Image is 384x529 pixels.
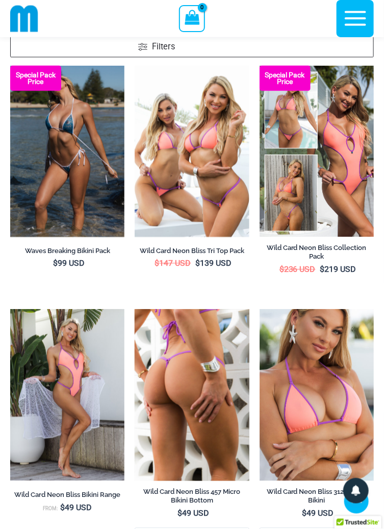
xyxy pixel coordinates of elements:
span: $ [302,509,306,518]
a: Wild Card Neon Bliss Bikini Range [10,491,124,503]
h2: Wild Card Neon Bliss Bikini Range [10,491,124,499]
span: Filters [152,41,175,53]
span: $ [177,509,182,518]
img: Wild Card Neon Bliss Tri Top Pack [135,66,249,237]
a: Filters [10,37,374,58]
bdi: 49 USD [60,503,92,513]
a: Waves Breaking Bikini Pack [10,247,124,259]
h2: Wild Card Neon Bliss Collection Pack [260,244,374,261]
bdi: 49 USD [177,509,209,518]
img: Wild Card Neon Bliss 312 Top 03 [260,310,374,481]
span: $ [155,259,159,268]
a: Wild Card Neon Bliss 312 Top 01Wild Card Neon Bliss 819 One Piece St Martin 5996 Sarong 04Wild Ca... [10,310,124,481]
a: Wild Card Neon Bliss Collection Pack [260,244,374,265]
bdi: 147 USD [155,259,191,268]
bdi: 219 USD [320,265,356,274]
bdi: 236 USD [279,265,316,274]
a: Waves Breaking Ocean 312 Top 456 Bottom 08 Waves Breaking Ocean 312 Top 456 Bottom 04Waves Breaki... [10,66,124,237]
b: Special Pack Price [260,72,311,85]
a: Wild Card Neon Bliss 312 Top 457 Micro 04Wild Card Neon Bliss 312 Top 457 Micro 05Wild Card Neon ... [135,310,249,481]
bdi: 99 USD [53,259,85,268]
span: $ [53,259,58,268]
span: $ [60,503,65,513]
span: $ [195,259,200,268]
bdi: 49 USD [302,509,334,518]
a: Wild Card Neon Bliss Tri Top PackWild Card Neon Bliss Tri Top Pack BWild Card Neon Bliss Tri Top ... [135,66,249,237]
span: $ [279,265,284,274]
a: Wild Card Neon Bliss 457 Micro Bikini Bottom [135,488,249,509]
img: cropped mm emblem [10,5,38,33]
bdi: 139 USD [195,259,232,268]
h2: Wild Card Neon Bliss 312 Tri Top Bikini [260,488,374,505]
a: Collection Pack (7) Collection Pack B (1)Collection Pack B (1) [260,66,374,237]
b: Special Pack Price [10,72,61,85]
img: Waves Breaking Ocean 312 Top 456 Bottom 08 [10,66,124,237]
span: From: [43,506,58,512]
img: Wild Card Neon Bliss 312 Top 01 [10,310,124,481]
img: Wild Card Neon Bliss 312 Top 457 Micro 05 [135,310,249,481]
a: Wild Card Neon Bliss 312 Top 03Wild Card Neon Bliss 312 Top 457 Micro 02Wild Card Neon Bliss 312 ... [260,310,374,481]
a: Wild Card Neon Bliss 312 Tri Top Bikini [260,488,374,509]
img: Collection Pack (7) [260,66,374,237]
h2: Wild Card Neon Bliss 457 Micro Bikini Bottom [135,488,249,505]
a: View Shopping Cart, empty [179,5,205,32]
a: Wild Card Neon Bliss Tri Top Pack [135,247,249,259]
span: $ [320,265,325,274]
h2: Wild Card Neon Bliss Tri Top Pack [135,247,249,256]
h2: Waves Breaking Bikini Pack [10,247,124,256]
